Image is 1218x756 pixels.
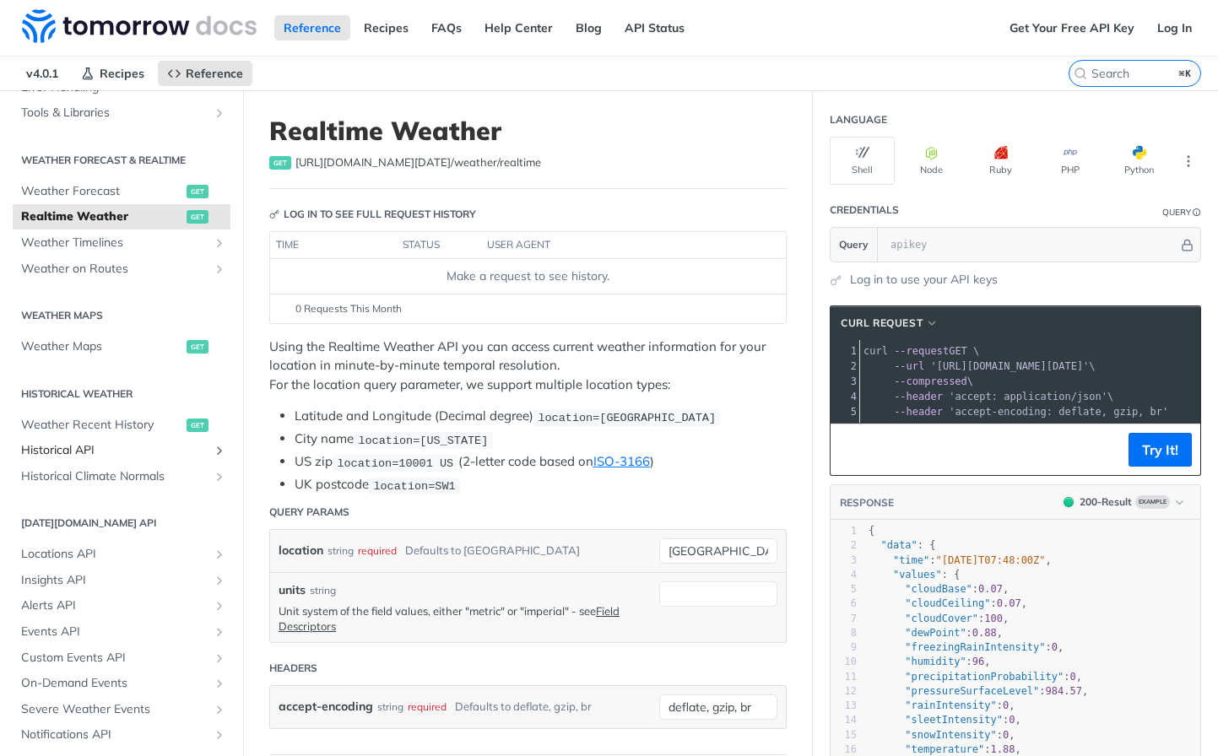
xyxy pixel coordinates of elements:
[13,671,230,696] a: On-Demand EventsShow subpages for On-Demand Events
[279,581,306,599] label: units
[13,516,230,531] h2: [DATE][DOMAIN_NAME] API
[21,261,208,278] span: Weather on Routes
[863,375,973,387] span: \
[21,105,208,121] span: Tools & Libraries
[869,685,1088,697] span: : ,
[213,444,226,457] button: Show subpages for Historical API
[905,641,1045,653] span: "freezingRainIntensity"
[839,494,895,511] button: RESPONSE
[187,210,208,224] span: get
[893,569,942,580] span: "values"
[13,593,230,618] a: Alerts APIShow subpages for Alerts API
[1129,433,1192,467] button: Try It!
[213,548,226,561] button: Show subpages for Locations API
[863,345,888,357] span: curl
[863,360,1096,372] span: \
[21,624,208,640] span: Events API
[13,334,230,359] a: Weather Mapsget
[863,345,979,357] span: GET \
[949,391,1107,402] span: 'accept: application/json'
[615,15,694,40] a: API Status
[893,554,929,566] span: "time"
[869,699,1015,711] span: : ,
[13,230,230,256] a: Weather TimelinesShow subpages for Weather Timelines
[1037,137,1102,185] button: PHP
[1055,494,1192,510] button: 200200-ResultExample
[949,406,1168,418] span: 'accept-encoding: deflate, gzip, br'
[1003,729,1009,741] span: 0
[1069,671,1075,683] span: 0
[831,582,857,597] div: 5
[831,374,859,389] div: 3
[213,470,226,483] button: Show subpages for Historical Climate Normals
[869,583,1009,595] span: : ,
[455,694,592,719] div: Defaults to deflate, gzip, br
[869,539,936,551] span: : {
[869,743,1021,755] span: : ,
[1003,699,1009,711] span: 0
[905,627,966,639] span: "dewPoint"
[831,597,857,611] div: 6
[905,685,1039,697] span: "pressureSurfaceLevel"
[213,703,226,716] button: Show subpages for Severe Weather Events
[21,442,208,459] span: Historical API
[213,106,226,120] button: Show subpages for Tools & Libraries
[274,15,350,40] a: Reference
[894,375,967,387] span: --compressed
[1148,15,1201,40] a: Log In
[835,315,945,332] button: cURL Request
[277,267,779,285] div: Make a request to see history.
[830,202,899,218] div: Credentials
[978,583,1003,595] span: 0.07
[269,116,787,146] h1: Realtime Weather
[830,137,895,185] button: Shell
[213,262,226,276] button: Show subpages for Weather on Routes
[831,640,857,655] div: 9
[213,574,226,587] button: Show subpages for Insights API
[269,209,279,219] svg: Key
[831,655,857,669] div: 10
[1080,494,1132,510] div: 200 - Result
[13,438,230,463] a: Historical APIShow subpages for Historical API
[269,337,787,395] p: Using the Realtime Weather API you can access current weather information for your location in mi...
[841,316,923,331] span: cURL Request
[831,626,857,640] div: 8
[21,468,208,485] span: Historical Climate Normals
[538,411,716,424] span: location=[GEOGRAPHIC_DATA]
[1193,208,1201,217] i: Information
[213,599,226,613] button: Show subpages for Alerts API
[213,236,226,250] button: Show subpages for Weather Timelines
[1162,206,1201,219] div: QueryInformation
[894,360,924,372] span: --url
[72,61,154,86] a: Recipes
[22,9,257,43] img: Tomorrow.io Weather API Docs
[475,15,562,40] a: Help Center
[1052,641,1058,653] span: 0
[187,340,208,354] span: get
[358,434,488,446] span: location=[US_STATE]
[869,627,1003,639] span: : ,
[358,538,397,563] div: required
[422,15,471,40] a: FAQs
[187,185,208,198] span: get
[13,464,230,489] a: Historical Climate NormalsShow subpages for Historical Climate Normals
[377,694,403,719] div: string
[831,538,857,553] div: 2
[831,228,878,262] button: Query
[279,603,651,634] p: Unit system of the field values, either "metric" or "imperial" - see
[1135,495,1170,509] span: Example
[213,651,226,665] button: Show subpages for Custom Events API
[13,722,230,748] a: Notifications APIShow subpages for Notifications API
[831,728,857,742] div: 15
[869,613,1009,624] span: : ,
[905,671,1064,683] span: "precipitationProbability"
[869,641,1064,653] span: : ,
[21,546,208,563] span: Locations API
[21,572,208,589] span: Insights API
[13,413,230,438] a: Weather Recent Historyget
[295,452,787,472] li: US zip (2-letter code based on )
[187,418,208,432] span: get
[899,137,964,185] button: Node
[905,714,1003,726] span: "sleetIntensity"
[481,232,752,259] th: user agent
